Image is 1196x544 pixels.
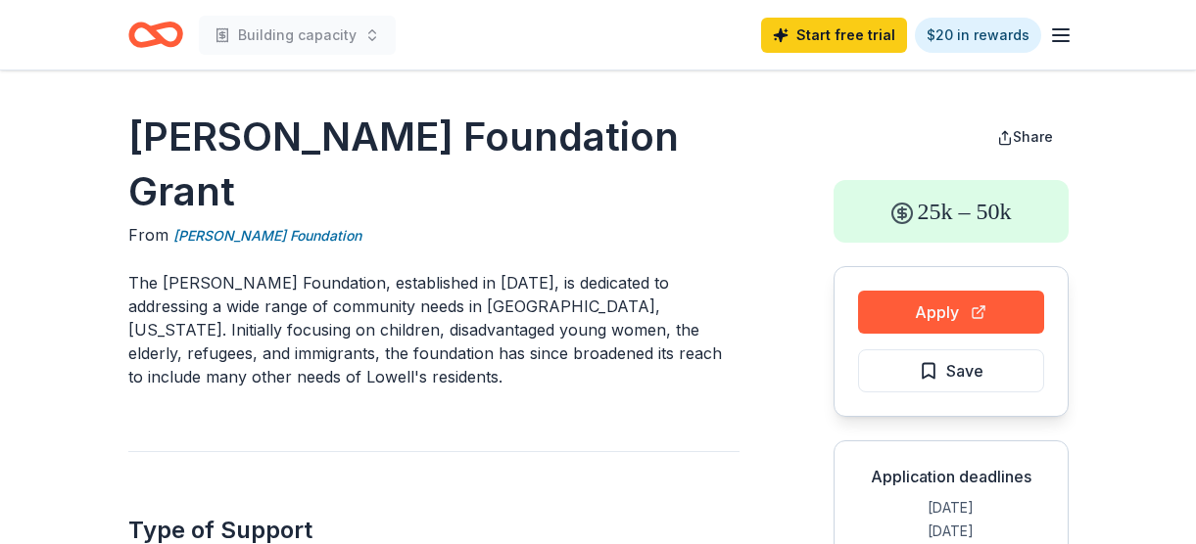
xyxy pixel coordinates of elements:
button: Share [981,117,1069,157]
div: [DATE] [850,520,1052,543]
div: Application deadlines [850,465,1052,488]
a: [PERSON_NAME] Foundation [173,224,361,248]
span: Save [946,358,983,384]
div: 25k – 50k [834,180,1069,243]
button: Apply [858,291,1044,334]
h1: [PERSON_NAME] Foundation Grant [128,110,740,219]
p: The [PERSON_NAME] Foundation, established in [DATE], is dedicated to addressing a wide range of c... [128,271,740,388]
button: Save [858,349,1044,392]
div: From [128,223,740,248]
a: Home [128,12,183,58]
span: Building capacity [238,23,357,47]
a: Start free trial [761,18,907,53]
a: $20 in rewards [915,18,1041,53]
div: [DATE] [850,496,1052,520]
span: Share [1013,128,1053,145]
button: Building capacity [199,16,396,55]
